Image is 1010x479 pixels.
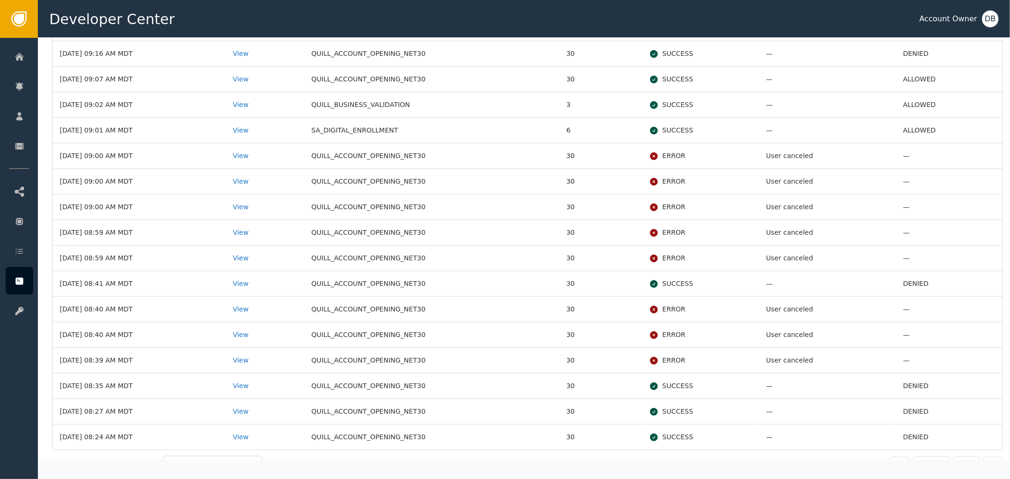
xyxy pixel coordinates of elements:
td: [DATE] 08:27 AM MDT [53,399,226,425]
td: 30 [559,67,642,92]
td: 30 [559,297,642,322]
td: — [759,118,896,143]
td: [DATE] 09:01 AM MDT [53,118,226,143]
td: [DATE] 08:39 AM MDT [53,348,226,373]
td: QUILL_ACCOUNT_OPENING_NET30 [304,271,560,297]
div: View [233,355,297,365]
td: QUILL_ACCOUNT_OPENING_NET30 [304,348,560,373]
td: [DATE] 09:16 AM MDT [53,41,226,67]
td: — [759,271,896,297]
td: — [896,297,1002,322]
td: QUILL_ACCOUNT_OPENING_NET30 [304,399,560,425]
div: SUCCESS [649,381,752,391]
div: SUCCESS [649,100,752,110]
td: — [896,348,1002,373]
div: ERROR [649,151,752,161]
td: 30 [559,169,642,195]
span: Developer Center [49,9,175,30]
td: 30 [559,220,642,246]
td: QUILL_ACCOUNT_OPENING_NET30 [304,322,560,348]
div: ERROR [649,355,752,365]
td: [DATE] 09:00 AM MDT [53,195,226,220]
td: User canceled [759,297,896,322]
td: — [896,195,1002,220]
td: ALLOWED [896,67,1002,92]
div: Account Owner [920,13,977,25]
td: 3 [559,92,642,118]
td: [DATE] 08:35 AM MDT [53,373,226,399]
div: View [233,330,297,340]
div: View [233,381,297,391]
td: [DATE] 09:07 AM MDT [53,67,226,92]
td: DENIED [896,373,1002,399]
td: [DATE] 08:24 AM MDT [53,425,226,450]
div: ERROR [649,202,752,212]
td: [DATE] 08:41 AM MDT [53,271,226,297]
div: View [233,253,297,263]
td: DENIED [896,41,1002,67]
td: — [896,169,1002,195]
td: 30 [559,322,642,348]
div: SUCCESS [649,125,752,135]
button: DB [982,10,999,27]
div: ERROR [649,253,752,263]
td: [DATE] 09:02 AM MDT [53,92,226,118]
div: SUCCESS [649,74,752,84]
div: View [233,125,297,135]
div: View [233,49,297,59]
td: [DATE] 09:00 AM MDT [53,169,226,195]
td: QUILL_ACCOUNT_OPENING_NET30 [304,297,560,322]
td: QUILL_ACCOUNT_OPENING_NET30 [304,67,560,92]
div: View [233,407,297,417]
div: Showing 26 to 50 of 96904 results [58,460,159,470]
div: View [233,100,297,110]
div: SUCCESS [649,407,752,417]
div: ERROR [649,177,752,186]
td: 30 [559,399,642,425]
td: User canceled [759,195,896,220]
td: QUILL_ACCOUNT_OPENING_NET30 [304,195,560,220]
td: QUILL_ACCOUNT_OPENING_NET30 [304,425,560,450]
td: SA_DIGITAL_ENROLLMENT [304,118,560,143]
td: ALLOWED [896,92,1002,118]
td: DENIED [896,399,1002,425]
div: SUCCESS [649,432,752,442]
td: ALLOWED [896,118,1002,143]
td: QUILL_ACCOUNT_OPENING_NET30 [304,169,560,195]
div: SUCCESS [649,279,752,289]
td: 30 [559,41,642,67]
td: [DATE] 08:40 AM MDT [53,322,226,348]
td: User canceled [759,143,896,169]
td: [DATE] 08:40 AM MDT [53,297,226,322]
div: ERROR [649,228,752,238]
div: View [233,228,297,238]
div: SUCCESS [649,49,752,59]
td: — [759,399,896,425]
td: DENIED [896,271,1002,297]
td: QUILL_ACCOUNT_OPENING_NET30 [304,373,560,399]
td: User canceled [759,169,896,195]
div: Display 25 per page [173,460,243,470]
td: QUILL_ACCOUNT_OPENING_NET30 [304,246,560,271]
td: 30 [559,348,642,373]
td: 30 [559,425,642,450]
td: User canceled [759,246,896,271]
td: 30 [559,271,642,297]
td: User canceled [759,220,896,246]
td: 6 [559,118,642,143]
td: 30 [559,195,642,220]
td: 30 [559,246,642,271]
td: 30 [559,373,642,399]
td: — [759,92,896,118]
td: User canceled [759,322,896,348]
td: [DATE] 09:00 AM MDT [53,143,226,169]
button: Previous [913,456,950,473]
td: — [896,322,1002,348]
td: — [896,246,1002,271]
td: QUILL_BUSINESS_VALIDATION [304,92,560,118]
td: — [759,67,896,92]
td: — [896,143,1002,169]
td: — [759,373,896,399]
td: QUILL_ACCOUNT_OPENING_NET30 [304,143,560,169]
